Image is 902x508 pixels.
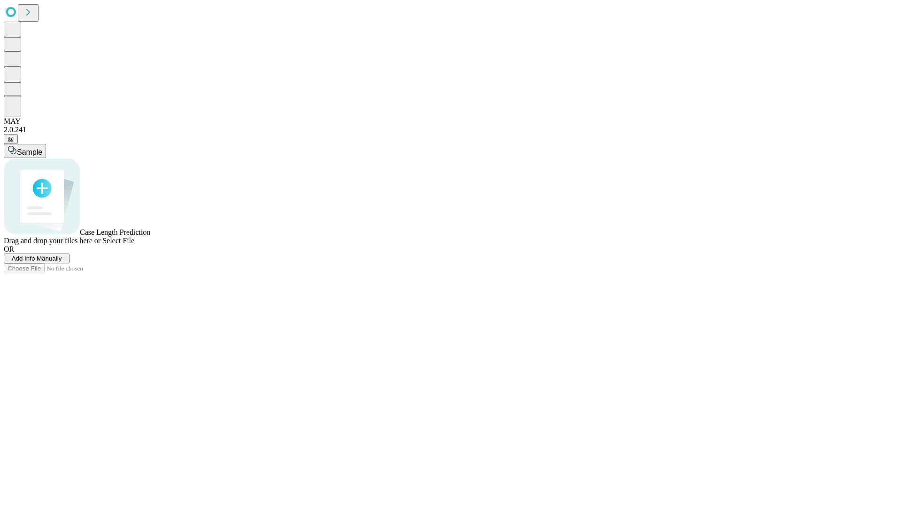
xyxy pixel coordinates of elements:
span: Case Length Prediction [80,228,150,236]
span: Sample [17,148,42,156]
span: Drag and drop your files here or [4,237,101,245]
span: Select File [102,237,134,245]
span: Add Info Manually [12,255,62,262]
div: MAY [4,117,898,126]
span: @ [8,135,14,143]
button: Sample [4,144,46,158]
button: Add Info Manually [4,254,70,263]
span: OR [4,245,14,253]
button: @ [4,134,18,144]
div: 2.0.241 [4,126,898,134]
